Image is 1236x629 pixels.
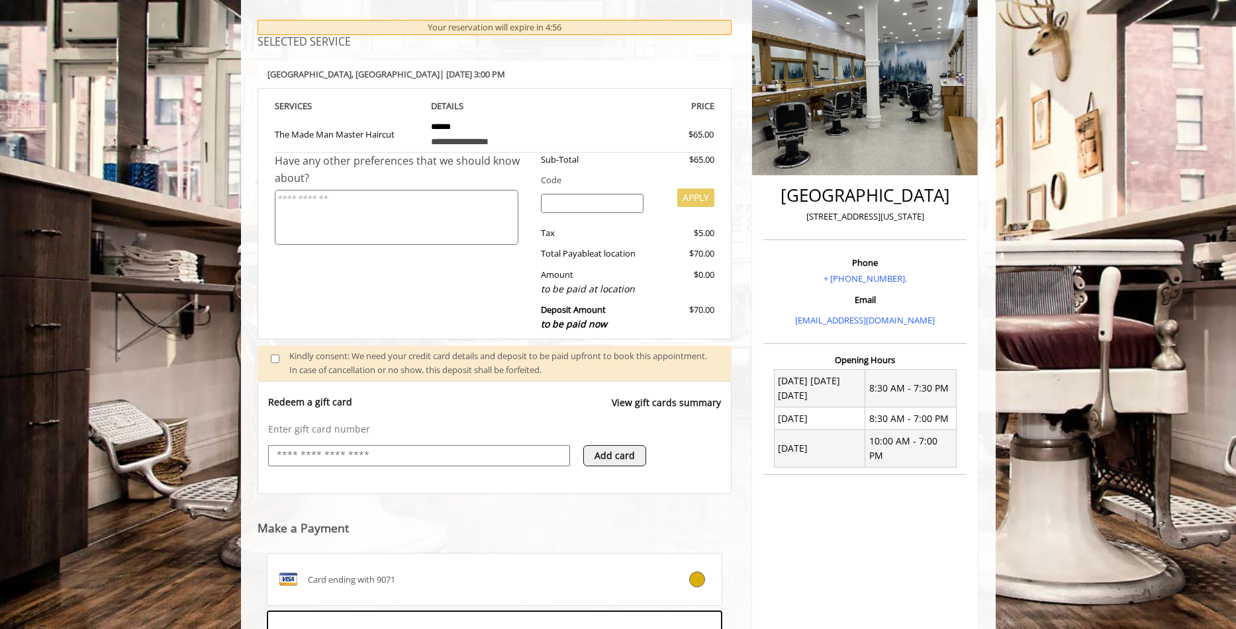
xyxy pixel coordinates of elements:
span: Card ending with 9071 [308,573,395,587]
td: 8:30 AM - 7:00 PM [865,407,957,430]
td: 8:30 AM - 7:30 PM [865,370,957,407]
div: $70.00 [653,247,714,261]
td: The Made Man Master Haircut [275,114,422,153]
button: Add card [583,445,646,466]
div: Code [531,173,714,187]
td: [DATE] [774,430,865,468]
th: DETAILS [421,99,568,114]
td: [DATE] [774,407,865,430]
div: Kindly consent: We need your credit card details and deposit to be paid upfront to book this appo... [289,349,718,377]
h2: [GEOGRAPHIC_DATA] [767,186,963,205]
span: S [307,100,312,112]
div: $65.00 [641,128,714,142]
span: , [GEOGRAPHIC_DATA] [352,68,440,80]
div: Sub-Total [531,153,653,167]
div: Your reservation will expire in 4:56 [258,20,732,35]
button: APPLY [677,189,714,207]
div: Have any other preferences that we should know about? [275,153,532,187]
a: View gift cards summary [612,396,721,423]
th: SERVICE [275,99,422,114]
a: + [PHONE_NUMBER]. [824,273,907,284]
img: VISA [277,569,299,590]
a: [EMAIL_ADDRESS][DOMAIN_NAME] [795,314,935,326]
div: $70.00 [653,303,714,331]
h3: SELECTED SERVICE [258,36,732,48]
td: [DATE] [DATE] [DATE] [774,370,865,407]
div: Total Payable [531,247,653,261]
div: Amount [531,268,653,296]
p: Redeem a gift card [268,396,352,409]
p: [STREET_ADDRESS][US_STATE] [767,210,963,224]
td: 10:00 AM - 7:00 PM [865,430,957,468]
p: Enter gift card number [268,423,722,436]
label: Make a Payment [258,522,349,534]
div: Tax [531,226,653,240]
div: $0.00 [653,268,714,296]
h3: Opening Hours [763,355,967,364]
th: PRICE [568,99,715,114]
span: at location [594,247,636,259]
h3: Email [767,295,963,304]
span: to be paid now [541,317,607,330]
div: to be paid at location [541,282,643,296]
b: [GEOGRAPHIC_DATA] | [DATE] 3:00 PM [267,68,505,80]
b: Deposit Amount [541,304,607,330]
div: $5.00 [653,226,714,240]
h3: Phone [767,258,963,267]
div: $65.00 [653,153,714,167]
